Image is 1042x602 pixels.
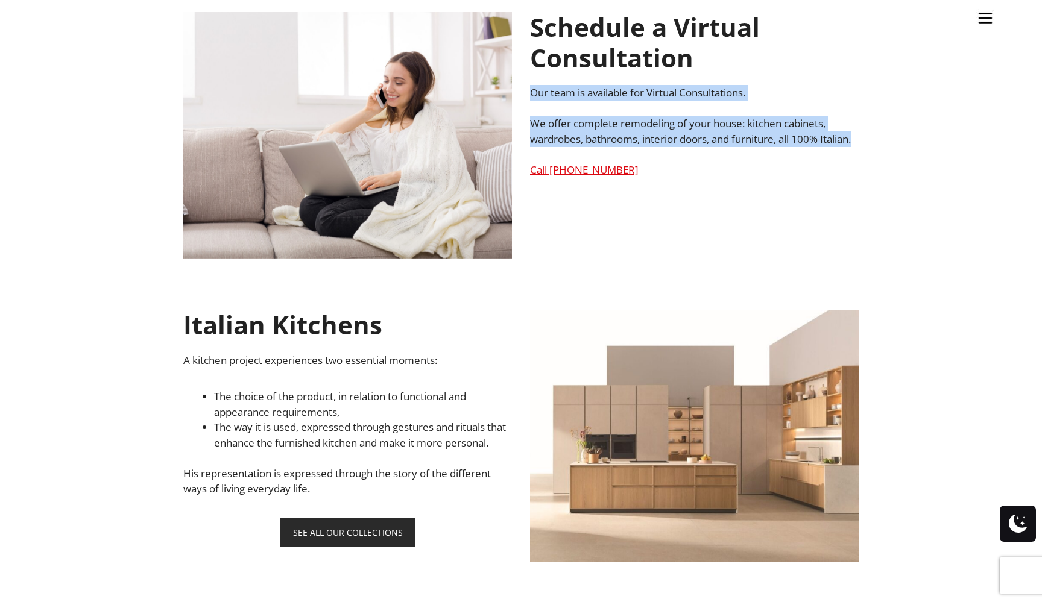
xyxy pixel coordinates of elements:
[183,12,512,259] img: Schedule a Virtual Kitchen Design Consultation
[183,310,512,340] h1: Italian Kitchens
[530,85,859,101] p: Our team is available for Virtual Consultations.
[530,310,859,562] img: VENETA-CUCINE-Sakura_Rovere-Ikebana-e-Marrone-Grain_Verticale-2048x1241 copy
[214,389,512,419] li: The choice of the product, in relation to functional and appearance requirements,
[530,116,859,146] p: We offer complete remodeling of your house: kitchen cabinets, wardrobes, bathrooms, interior door...
[214,419,512,450] li: The way it is used, expressed through gestures and rituals that enhance the furnished kitchen and...
[530,12,859,73] h1: Schedule a Virtual Consultation
[183,353,512,368] p: A kitchen project experiences two essential moments:
[530,163,639,177] a: Call [PHONE_NUMBER]
[976,9,994,27] img: burger-menu-svgrepo-com-30x30.jpg
[183,466,512,497] p: His representation is expressed through the story of the different ways of living everyday life.
[280,518,415,547] a: SEE ALL OUR COLLECTIONS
